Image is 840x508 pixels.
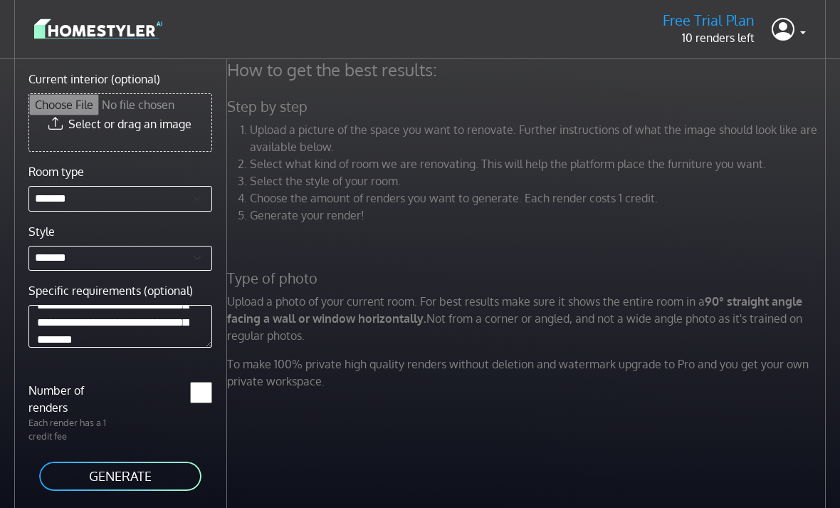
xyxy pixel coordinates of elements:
li: Upload a picture of the space you want to renovate. Further instructions of what the image should... [250,121,829,155]
img: logo-3de290ba35641baa71223ecac5eacb59cb85b4c7fdf211dc9aaecaaee71ea2f8.svg [34,16,162,41]
h5: Step by step [219,98,838,115]
button: GENERATE [38,460,203,492]
p: 10 renders left [663,29,755,46]
p: To make 100% private high quality renders without deletion and watermark upgrade to Pro and you g... [219,356,838,390]
label: Specific requirements (optional) [28,282,193,299]
li: Select the style of your room. [250,172,829,190]
li: Select what kind of room we are renovating. This will help the platform place the furniture you w... [250,155,829,172]
li: Generate your render! [250,207,829,224]
p: Upload a photo of your current room. For best results make sure it shows the entire room in a Not... [219,293,838,344]
label: Room type [28,163,84,180]
h4: How to get the best results: [219,59,838,81]
h5: Free Trial Plan [663,11,755,29]
li: Choose the amount of renders you want to generate. Each render costs 1 credit. [250,190,829,207]
strong: 90° straight angle facing a wall or window horizontally. [227,294,802,326]
p: Each render has a 1 credit fee [20,416,120,443]
label: Number of renders [20,382,120,416]
label: Current interior (optional) [28,71,160,88]
h5: Type of photo [219,269,838,287]
label: Style [28,223,55,240]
